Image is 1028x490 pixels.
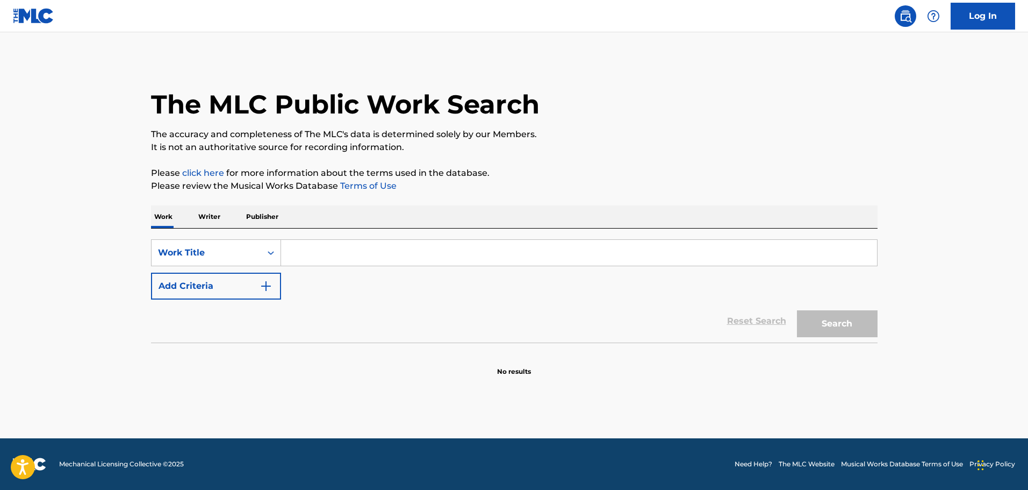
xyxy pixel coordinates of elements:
[13,458,46,471] img: logo
[951,3,1015,30] a: Log In
[151,239,878,343] form: Search Form
[974,438,1028,490] div: Widget de chat
[899,10,912,23] img: search
[735,459,772,469] a: Need Help?
[923,5,944,27] div: Help
[260,280,272,293] img: 9d2ae6d4665cec9f34b9.svg
[151,180,878,193] p: Please review the Musical Works Database
[497,354,531,377] p: No results
[927,10,940,23] img: help
[158,246,255,259] div: Work Title
[151,205,176,228] p: Work
[338,181,397,191] a: Terms of Use
[779,459,835,469] a: The MLC Website
[895,5,916,27] a: Public Search
[182,168,224,178] a: click here
[969,459,1015,469] a: Privacy Policy
[195,205,224,228] p: Writer
[151,88,540,120] h1: The MLC Public Work Search
[151,273,281,300] button: Add Criteria
[151,128,878,141] p: The accuracy and completeness of The MLC's data is determined solely by our Members.
[243,205,282,228] p: Publisher
[151,141,878,154] p: It is not an authoritative source for recording information.
[151,167,878,180] p: Please for more information about the terms used in the database.
[13,8,54,24] img: MLC Logo
[974,438,1028,490] iframe: Chat Widget
[59,459,184,469] span: Mechanical Licensing Collective © 2025
[977,449,984,481] div: Arrastrar
[841,459,963,469] a: Musical Works Database Terms of Use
